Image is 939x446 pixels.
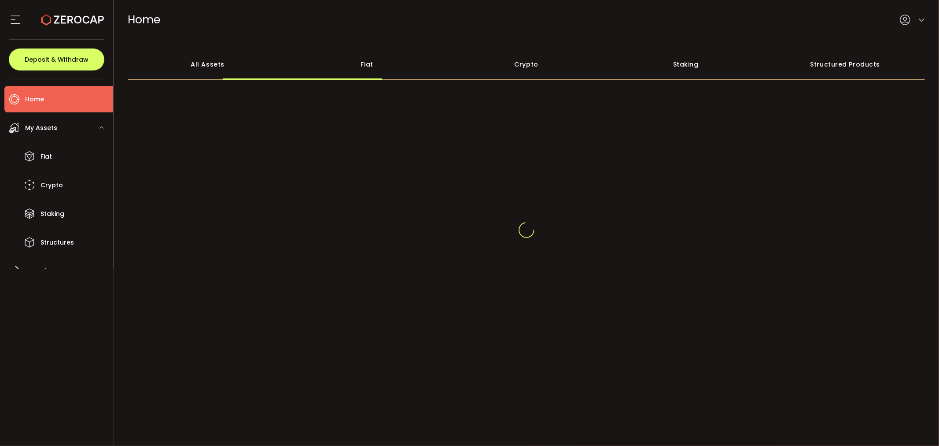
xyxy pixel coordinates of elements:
[25,265,56,278] span: Transfers
[128,49,287,80] div: All Assets
[41,236,74,249] span: Structures
[25,56,88,63] span: Deposit & Withdraw
[447,49,606,80] div: Crypto
[41,208,64,220] span: Staking
[128,12,161,27] span: Home
[41,150,52,163] span: Fiat
[287,49,447,80] div: Fiat
[9,48,104,71] button: Deposit & Withdraw
[766,49,925,80] div: Structured Products
[606,49,766,80] div: Staking
[25,122,57,134] span: My Assets
[41,179,63,192] span: Crypto
[25,93,44,106] span: Home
